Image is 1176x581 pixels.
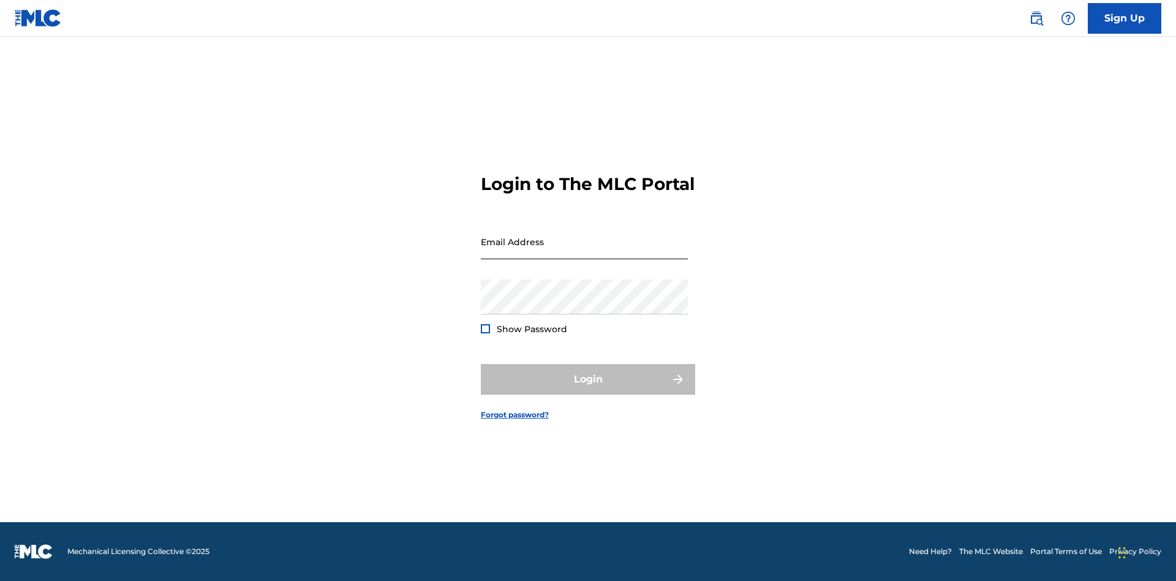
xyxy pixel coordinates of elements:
a: Forgot password? [481,409,549,420]
img: search [1029,11,1044,26]
a: Portal Terms of Use [1030,546,1102,557]
div: Drag [1118,534,1126,571]
a: The MLC Website [959,546,1023,557]
a: Privacy Policy [1109,546,1161,557]
a: Public Search [1024,6,1049,31]
a: Need Help? [909,546,952,557]
h3: Login to The MLC Portal [481,173,695,195]
img: logo [15,544,53,559]
img: MLC Logo [15,9,62,27]
iframe: Chat Widget [1115,522,1176,581]
a: Sign Up [1088,3,1161,34]
img: help [1061,11,1076,26]
span: Mechanical Licensing Collective © 2025 [67,546,209,557]
div: Help [1056,6,1080,31]
span: Show Password [497,324,567,335]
